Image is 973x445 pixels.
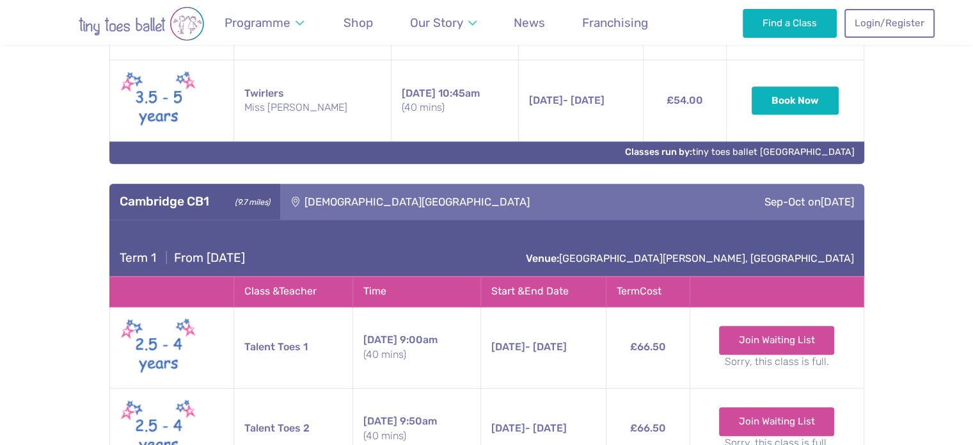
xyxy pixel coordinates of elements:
span: - [DATE] [491,341,567,353]
a: Classes run by:tiny toes ballet [GEOGRAPHIC_DATA] [625,147,855,158]
small: (40 mins) [402,101,508,115]
span: | [159,250,174,265]
span: Franchising [582,15,648,30]
th: Time [352,277,480,307]
span: [DATE] [491,341,525,353]
span: [DATE] [821,195,854,208]
span: Our Story [410,15,463,30]
a: Login/Register [844,9,934,37]
div: Sep-Oct on [690,184,864,220]
h3: Cambridge CB1 [120,194,270,209]
th: Start & End Date [480,277,606,307]
small: (40 mins) [363,429,470,443]
small: Miss [PERSON_NAME] [244,101,381,115]
a: Join Waiting List [719,407,835,435]
small: Sorry, this class is full. [700,355,853,369]
img: Talent toes New (May 2025) [120,315,197,380]
strong: Classes run by: [625,147,692,158]
td: 9:00am [352,307,480,388]
td: £54.00 [643,60,727,142]
span: Shop [344,15,373,30]
a: Shop [338,8,379,38]
img: Twirlers New (May 2025) [120,68,197,133]
a: News [508,8,551,38]
span: [DATE] [491,422,525,434]
div: [DEMOGRAPHIC_DATA][GEOGRAPHIC_DATA] [280,184,690,220]
a: Join Waiting List [719,326,835,354]
a: Venue:[GEOGRAPHIC_DATA][PERSON_NAME], [GEOGRAPHIC_DATA] [526,252,854,264]
span: Term 1 [120,250,156,265]
a: Find a Class [743,9,837,37]
small: (9.7 miles) [230,194,269,207]
th: Term Cost [606,277,690,307]
td: £66.50 [606,307,690,388]
span: - [DATE] [529,94,605,106]
td: Talent Toes 1 [234,307,353,388]
img: tiny toes ballet [39,6,244,41]
td: 10:45am [391,60,518,142]
span: [DATE] [529,94,563,106]
span: [DATE] [402,87,436,99]
h4: From [DATE] [120,250,245,266]
a: Franchising [576,8,654,38]
a: Our Story [404,8,482,38]
span: Programme [225,15,290,30]
span: [DATE] [363,415,397,427]
small: (40 mins) [363,348,470,362]
a: Programme [219,8,310,38]
td: Twirlers [233,60,391,142]
strong: Venue: [526,252,559,264]
span: News [514,15,545,30]
span: - [DATE] [491,422,567,434]
span: [DATE] [363,334,397,346]
button: Book Now [752,86,839,115]
th: Class & Teacher [234,277,353,307]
